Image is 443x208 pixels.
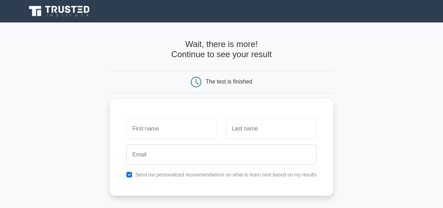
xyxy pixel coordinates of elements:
[110,39,333,60] h4: Wait, there is more! Continue to see your result
[135,172,317,177] label: Send me personalized recommendations on what to learn next based on my results
[126,145,317,165] input: Email
[206,79,252,85] div: The test is finished
[226,119,317,139] input: Last name
[126,119,217,139] input: First name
